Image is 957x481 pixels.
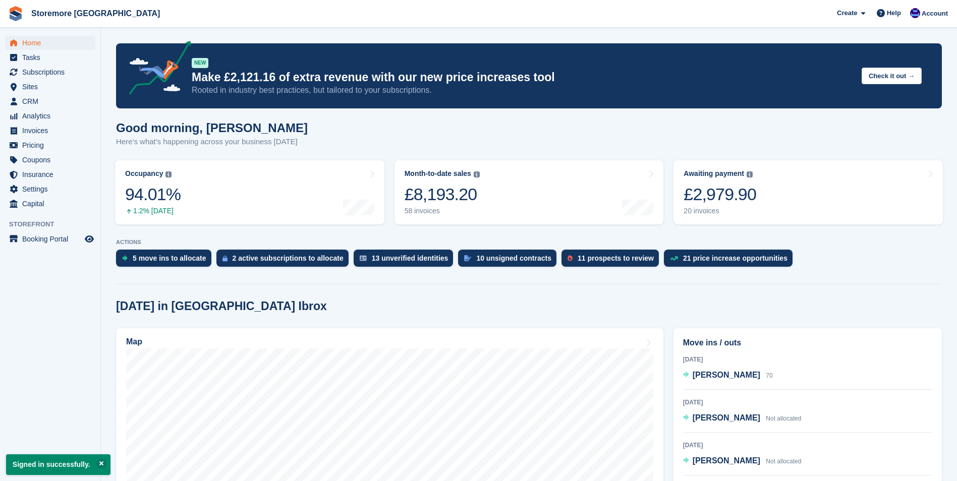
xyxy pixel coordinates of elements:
span: Help [887,8,901,18]
a: menu [5,182,95,196]
p: Signed in successfully. [6,454,110,475]
a: menu [5,80,95,94]
img: icon-info-grey-7440780725fd019a000dd9b08b2336e03edf1995a4989e88bcd33f0948082b44.svg [474,171,480,177]
h1: Good morning, [PERSON_NAME] [116,121,308,135]
span: Create [837,8,857,18]
div: NEW [192,58,208,68]
button: Check it out → [862,68,922,84]
a: menu [5,65,95,79]
span: Booking Portal [22,232,83,246]
p: Rooted in industry best practices, but tailored to your subscriptions. [192,85,854,96]
img: move_ins_to_allocate_icon-fdf77a2bb77ea45bf5b3d319d69a93e2d87916cf1d5bf7949dd705db3b84f3ca.svg [122,255,128,261]
span: Not allocated [766,415,801,422]
div: Occupancy [125,169,163,178]
span: Tasks [22,50,83,65]
div: 94.01% [125,184,181,205]
span: Settings [22,182,83,196]
span: Analytics [22,109,83,123]
span: 70 [766,372,772,379]
a: menu [5,232,95,246]
img: icon-info-grey-7440780725fd019a000dd9b08b2336e03edf1995a4989e88bcd33f0948082b44.svg [747,171,753,177]
a: menu [5,36,95,50]
a: menu [5,167,95,182]
a: Occupancy 94.01% 1.2% [DATE] [115,160,384,224]
a: menu [5,153,95,167]
div: 5 move ins to allocate [133,254,206,262]
a: [PERSON_NAME] Not allocated [683,412,802,425]
div: 58 invoices [405,207,480,215]
a: Storemore [GEOGRAPHIC_DATA] [27,5,164,22]
h2: [DATE] in [GEOGRAPHIC_DATA] Ibrox [116,299,327,313]
div: Month-to-date sales [405,169,471,178]
img: Angela [910,8,920,18]
span: Insurance [22,167,83,182]
a: Preview store [83,233,95,245]
p: Make £2,121.16 of extra revenue with our new price increases tool [192,70,854,85]
div: 10 unsigned contracts [476,254,551,262]
a: 21 price increase opportunities [664,250,798,272]
a: 2 active subscriptions to allocate [216,250,354,272]
span: Pricing [22,138,83,152]
span: Account [922,9,948,19]
div: £8,193.20 [405,184,480,205]
img: price_increase_opportunities-93ffe204e8149a01c8c9dc8f82e8f89637d9d84a8eef4429ea346261dce0b2c0.svg [670,256,678,261]
img: price-adjustments-announcement-icon-8257ccfd72463d97f412b2fc003d46551f7dbcb40ab6d574587a9cd5c0d94... [121,41,191,98]
a: [PERSON_NAME] Not allocated [683,455,802,468]
a: menu [5,197,95,211]
span: Coupons [22,153,83,167]
img: prospect-51fa495bee0391a8d652442698ab0144808aea92771e9ea1ae160a38d050c398.svg [568,255,573,261]
div: Awaiting payment [684,169,744,178]
div: 20 invoices [684,207,756,215]
span: Storefront [9,219,100,229]
span: [PERSON_NAME] [693,413,760,422]
a: 5 move ins to allocate [116,250,216,272]
a: menu [5,124,95,138]
span: Capital [22,197,83,211]
img: icon-info-grey-7440780725fd019a000dd9b08b2336e03edf1995a4989e88bcd33f0948082b44.svg [165,171,172,177]
div: 11 prospects to review [578,254,654,262]
a: 10 unsigned contracts [458,250,561,272]
a: 13 unverified identities [354,250,459,272]
img: stora-icon-8386f47178a22dfd0bd8f6a31ec36ba5ce8667c1dd55bd0f319d3a0aa187defe.svg [8,6,23,21]
a: menu [5,50,95,65]
div: [DATE] [683,398,932,407]
h2: Move ins / outs [683,337,932,349]
h2: Map [126,337,142,346]
a: menu [5,94,95,108]
img: verify_identity-adf6edd0f0f0b5bbfe63781bf79b02c33cf7c696d77639b501bdc392416b5a36.svg [360,255,367,261]
span: Not allocated [766,458,801,465]
img: contract_signature_icon-13c848040528278c33f63329250d36e43548de30e8caae1d1a13099fd9432cc5.svg [464,255,471,261]
div: 13 unverified identities [372,254,448,262]
span: Invoices [22,124,83,138]
a: Month-to-date sales £8,193.20 58 invoices [395,160,664,224]
div: [DATE] [683,441,932,450]
span: [PERSON_NAME] [693,371,760,379]
a: Awaiting payment £2,979.90 20 invoices [673,160,943,224]
a: [PERSON_NAME] 70 [683,369,773,382]
span: CRM [22,94,83,108]
div: [DATE] [683,355,932,364]
p: Here's what's happening across your business [DATE] [116,136,308,148]
p: ACTIONS [116,239,942,246]
span: Home [22,36,83,50]
div: 21 price increase opportunities [683,254,787,262]
span: Subscriptions [22,65,83,79]
a: menu [5,109,95,123]
div: 1.2% [DATE] [125,207,181,215]
a: menu [5,138,95,152]
span: [PERSON_NAME] [693,456,760,465]
div: 2 active subscriptions to allocate [233,254,344,262]
div: £2,979.90 [684,184,756,205]
span: Sites [22,80,83,94]
img: active_subscription_to_allocate_icon-d502201f5373d7db506a760aba3b589e785aa758c864c3986d89f69b8ff3... [222,255,228,262]
a: 11 prospects to review [561,250,664,272]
